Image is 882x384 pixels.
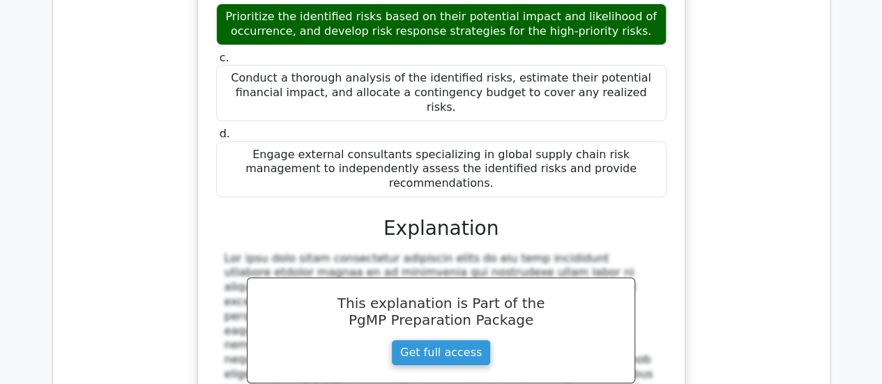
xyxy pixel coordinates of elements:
span: c. [220,51,229,64]
div: Engage external consultants specializing in global supply chain risk management to independently ... [216,141,667,197]
a: Get full access [391,339,491,366]
span: d. [220,127,230,140]
div: Prioritize the identified risks based on their potential impact and likelihood of occurrence, and... [216,3,667,45]
div: Conduct a thorough analysis of the identified risks, estimate their potential financial impact, a... [216,65,667,121]
h3: Explanation [225,217,658,240]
